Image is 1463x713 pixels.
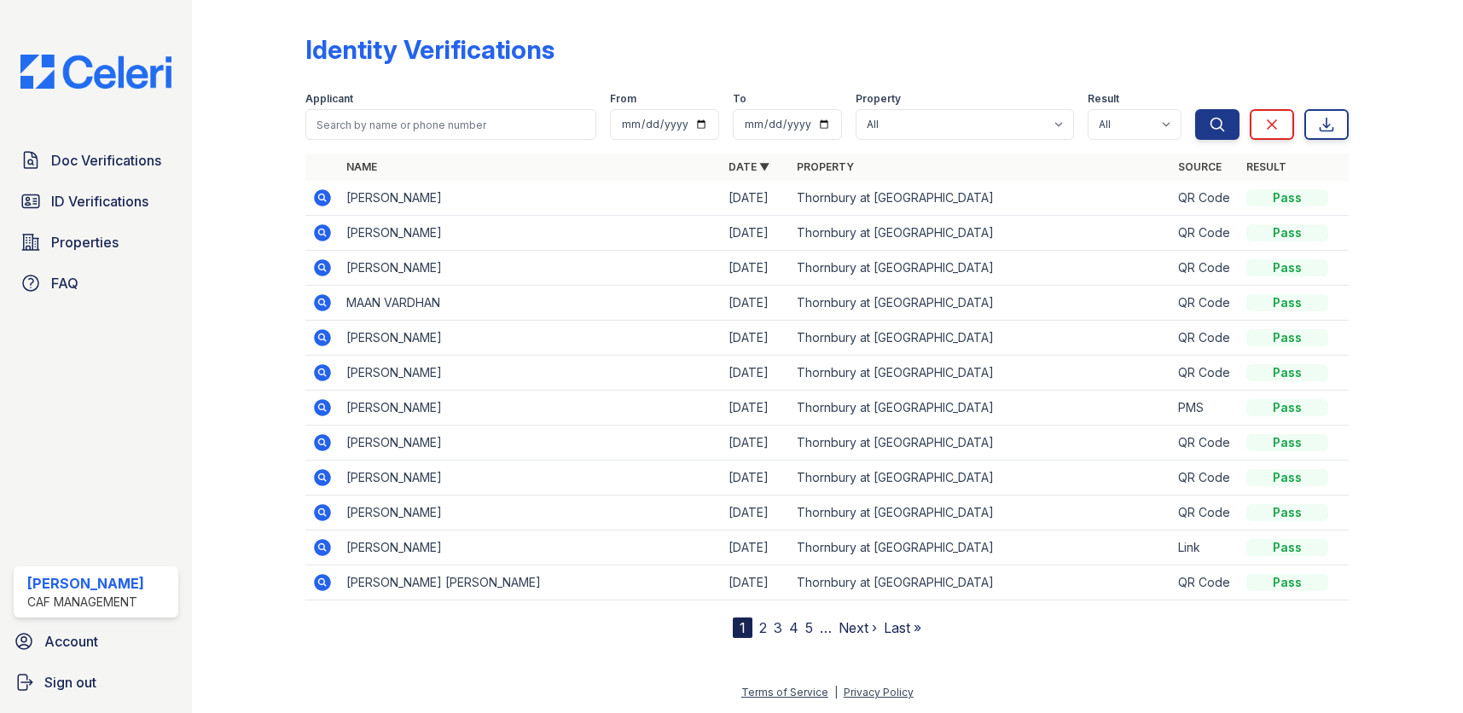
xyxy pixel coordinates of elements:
[305,92,353,106] label: Applicant
[340,496,721,530] td: [PERSON_NAME]
[1246,469,1328,486] div: Pass
[722,356,790,391] td: [DATE]
[305,34,554,65] div: Identity Verifications
[1171,391,1239,426] td: PMS
[797,160,854,173] a: Property
[1171,496,1239,530] td: QR Code
[1246,364,1328,381] div: Pass
[1246,539,1328,556] div: Pass
[790,321,1171,356] td: Thornbury at [GEOGRAPHIC_DATA]
[27,594,144,611] div: CAF Management
[790,426,1171,461] td: Thornbury at [GEOGRAPHIC_DATA]
[51,232,119,252] span: Properties
[14,266,178,300] a: FAQ
[1246,434,1328,451] div: Pass
[722,286,790,321] td: [DATE]
[1246,160,1286,173] a: Result
[856,92,901,106] label: Property
[722,426,790,461] td: [DATE]
[729,160,769,173] a: Date ▼
[774,619,782,636] a: 3
[790,356,1171,391] td: Thornbury at [GEOGRAPHIC_DATA]
[790,530,1171,565] td: Thornbury at [GEOGRAPHIC_DATA]
[1246,504,1328,521] div: Pass
[820,617,832,638] span: …
[1171,356,1239,391] td: QR Code
[7,55,185,89] img: CE_Logo_Blue-a8612792a0a2168367f1c8372b55b34899dd931a85d93a1a3d3e32e68fde9ad4.png
[790,461,1171,496] td: Thornbury at [GEOGRAPHIC_DATA]
[1171,426,1239,461] td: QR Code
[340,565,721,600] td: [PERSON_NAME] [PERSON_NAME]
[1246,329,1328,346] div: Pass
[790,391,1171,426] td: Thornbury at [GEOGRAPHIC_DATA]
[722,321,790,356] td: [DATE]
[7,624,185,658] a: Account
[789,619,798,636] a: 4
[346,160,377,173] a: Name
[51,191,148,212] span: ID Verifications
[14,143,178,177] a: Doc Verifications
[790,251,1171,286] td: Thornbury at [GEOGRAPHIC_DATA]
[340,461,721,496] td: [PERSON_NAME]
[1246,574,1328,591] div: Pass
[1171,565,1239,600] td: QR Code
[790,181,1171,216] td: Thornbury at [GEOGRAPHIC_DATA]
[1246,189,1328,206] div: Pass
[1171,216,1239,251] td: QR Code
[722,251,790,286] td: [DATE]
[340,530,721,565] td: [PERSON_NAME]
[1246,259,1328,276] div: Pass
[340,286,721,321] td: MAAN VARDHAN
[340,181,721,216] td: [PERSON_NAME]
[340,216,721,251] td: [PERSON_NAME]
[733,617,752,638] div: 1
[340,391,721,426] td: [PERSON_NAME]
[790,216,1171,251] td: Thornbury at [GEOGRAPHIC_DATA]
[14,184,178,218] a: ID Verifications
[722,216,790,251] td: [DATE]
[44,672,96,693] span: Sign out
[722,181,790,216] td: [DATE]
[839,619,877,636] a: Next ›
[1171,251,1239,286] td: QR Code
[1171,461,1239,496] td: QR Code
[1246,399,1328,416] div: Pass
[722,530,790,565] td: [DATE]
[790,565,1171,600] td: Thornbury at [GEOGRAPHIC_DATA]
[733,92,746,106] label: To
[340,426,721,461] td: [PERSON_NAME]
[340,321,721,356] td: [PERSON_NAME]
[1171,530,1239,565] td: Link
[722,496,790,530] td: [DATE]
[51,150,161,171] span: Doc Verifications
[305,109,596,140] input: Search by name or phone number
[790,496,1171,530] td: Thornbury at [GEOGRAPHIC_DATA]
[14,225,178,259] a: Properties
[1171,286,1239,321] td: QR Code
[51,273,78,293] span: FAQ
[340,356,721,391] td: [PERSON_NAME]
[1088,92,1119,106] label: Result
[834,686,838,699] div: |
[722,461,790,496] td: [DATE]
[1246,294,1328,311] div: Pass
[610,92,636,106] label: From
[27,573,144,594] div: [PERSON_NAME]
[1171,321,1239,356] td: QR Code
[7,665,185,699] a: Sign out
[1178,160,1222,173] a: Source
[741,686,828,699] a: Terms of Service
[844,686,914,699] a: Privacy Policy
[884,619,921,636] a: Last »
[1171,181,1239,216] td: QR Code
[722,565,790,600] td: [DATE]
[805,619,813,636] a: 5
[759,619,767,636] a: 2
[722,391,790,426] td: [DATE]
[44,631,98,652] span: Account
[1246,224,1328,241] div: Pass
[340,251,721,286] td: [PERSON_NAME]
[790,286,1171,321] td: Thornbury at [GEOGRAPHIC_DATA]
